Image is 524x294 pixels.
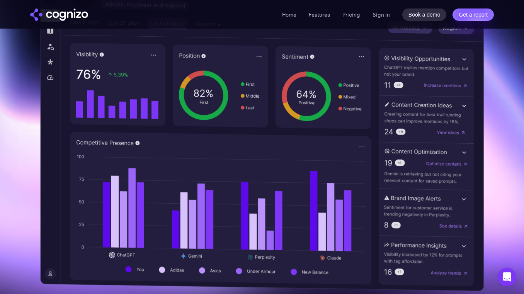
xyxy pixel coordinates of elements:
[373,10,390,19] a: Sign in
[498,268,516,286] div: Open Intercom Messenger
[402,8,447,21] a: Book a demo
[453,8,494,21] a: Get a report
[30,8,88,21] img: cognizo logo
[342,11,360,18] a: Pricing
[309,11,330,18] a: Features
[30,8,88,21] a: home
[282,11,296,18] a: Home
